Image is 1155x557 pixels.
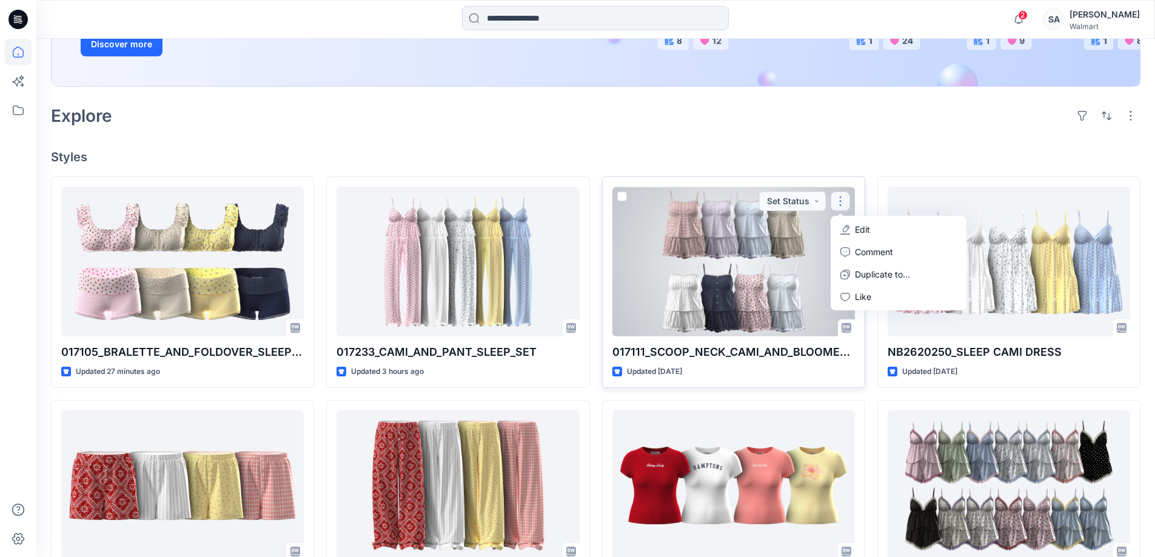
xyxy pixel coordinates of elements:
[61,344,304,361] p: 017105_BRALETTE_AND_FOLDOVER_SLEEP_SET
[1070,7,1140,22] div: [PERSON_NAME]
[1070,22,1140,31] div: Walmart
[336,344,579,361] p: 017233_CAMI_AND_PANT_SLEEP_SET
[627,365,682,378] p: Updated [DATE]
[76,365,160,378] p: Updated 27 minutes ago
[833,218,964,241] a: Edit
[51,150,1140,164] h4: Styles
[888,187,1130,336] a: NB2620250_SLEEP CAMI DRESS
[61,187,304,336] a: 017105_BRALETTE_AND_FOLDOVER_SLEEP_SET
[855,268,910,281] p: Duplicate to...
[612,187,855,336] a: 017111_SCOOP_NECK_CAMI_AND_BLOOMER-SET
[902,365,957,378] p: Updated [DATE]
[1043,8,1065,30] div: SA
[855,290,871,303] p: Like
[81,32,353,56] a: Discover more
[855,223,870,236] p: Edit
[336,187,579,336] a: 017233_CAMI_AND_PANT_SLEEP_SET
[1018,10,1028,20] span: 2
[612,344,855,361] p: 017111_SCOOP_NECK_CAMI_AND_BLOOMER-SET
[81,32,162,56] button: Discover more
[888,344,1130,361] p: NB2620250_SLEEP CAMI DRESS
[51,106,112,125] h2: Explore
[351,365,424,378] p: Updated 3 hours ago
[855,245,893,258] p: Comment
